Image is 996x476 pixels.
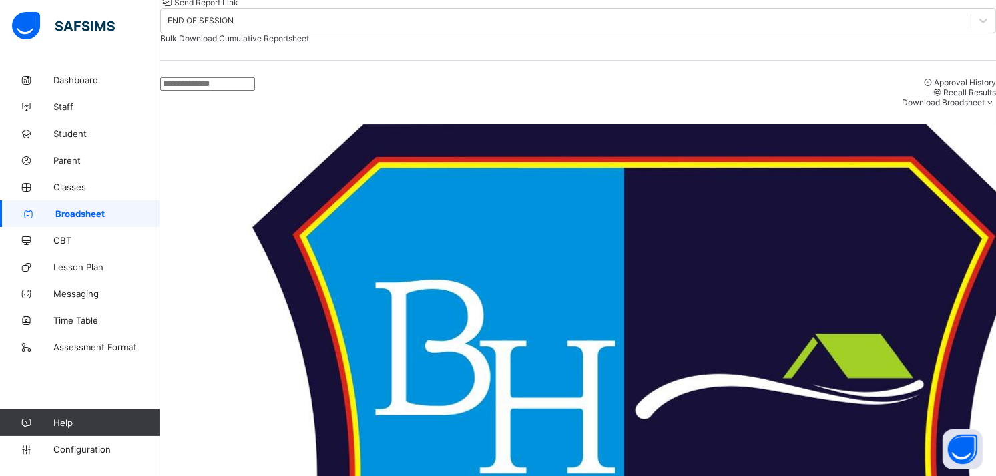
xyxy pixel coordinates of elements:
span: Student [53,128,160,139]
span: Approval History [934,77,996,87]
span: Download Broadsheet [902,97,985,107]
span: Configuration [53,444,160,455]
span: Broadsheet [55,208,160,219]
span: Assessment Format [53,342,160,352]
span: Help [53,417,160,428]
span: Bulk Download Cumulative Reportsheet [160,33,309,43]
span: Messaging [53,288,160,299]
span: Staff [53,101,160,112]
span: CBT [53,235,160,246]
span: Parent [53,155,160,166]
span: Time Table [53,315,160,326]
span: Classes [53,182,160,192]
span: Dashboard [53,75,160,85]
img: safsims [12,12,115,40]
span: Recall Results [943,87,996,97]
span: Lesson Plan [53,262,160,272]
button: Open asap [943,429,983,469]
div: END OF SESSION [168,16,234,26]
